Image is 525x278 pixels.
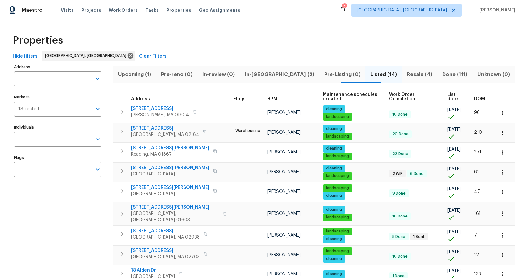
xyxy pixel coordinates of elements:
span: 6 Done [408,171,426,176]
span: [STREET_ADDRESS] [131,228,200,234]
span: 371 [474,150,481,154]
span: HPM [267,97,277,101]
span: Visits [61,7,74,13]
span: Hide filters [13,53,38,61]
span: 161 [474,211,481,216]
span: Address [131,97,150,101]
span: [DATE] [447,127,461,132]
span: landscaping [324,114,352,119]
span: [DATE] [447,187,461,191]
span: 133 [474,272,481,276]
span: 20 Done [390,132,411,137]
span: [PERSON_NAME] [267,253,301,257]
span: landscaping [324,185,352,191]
button: Hide filters [10,51,40,62]
span: [PERSON_NAME] [477,7,515,13]
span: landscaping [324,248,352,254]
span: [PERSON_NAME] [267,272,301,276]
span: Pre-Listing (0) [323,70,362,79]
div: [GEOGRAPHIC_DATA], [GEOGRAPHIC_DATA] [42,51,135,61]
span: DOM [474,97,485,101]
span: Resale (4) [406,70,433,79]
label: Address [14,65,101,69]
span: Upcoming (1) [117,70,152,79]
button: Open [93,74,102,83]
span: cleaning [324,207,345,212]
span: [DATE] [447,147,461,152]
span: [PERSON_NAME], MA 01904 [131,112,189,118]
span: [DATE] [447,250,461,254]
span: 10 Done [390,112,410,117]
label: Flags [14,156,101,160]
span: Maestro [22,7,43,13]
span: Unknown (0) [476,70,511,79]
span: 10 Done [390,254,410,259]
span: [GEOGRAPHIC_DATA] [131,171,209,177]
span: Geo Assignments [199,7,240,13]
span: 12 [474,253,479,257]
span: [GEOGRAPHIC_DATA], [GEOGRAPHIC_DATA] 01603 [131,210,219,223]
span: [DATE] [447,230,461,234]
span: Maintenance schedules created [323,92,378,101]
span: [DATE] [447,269,461,273]
span: 7 [474,233,477,238]
span: [STREET_ADDRESS] [131,105,189,112]
span: 47 [474,189,480,194]
span: [GEOGRAPHIC_DATA], [GEOGRAPHIC_DATA] [357,7,447,13]
span: [DATE] [447,108,461,112]
span: [PERSON_NAME] [267,189,301,194]
span: [STREET_ADDRESS][PERSON_NAME] [131,145,209,151]
span: Warehousing [234,127,262,134]
span: 5 Done [390,234,408,239]
button: Open [93,104,102,113]
span: landscaping [324,229,352,234]
span: 1 Selected [18,106,39,112]
span: [STREET_ADDRESS] [131,125,199,132]
span: [PERSON_NAME] [267,211,301,216]
span: 18 Alden Dr [131,267,175,274]
span: [PERSON_NAME] [267,130,301,135]
span: [PERSON_NAME] [267,233,301,238]
span: Flags [234,97,246,101]
label: Individuals [14,125,101,129]
span: Clear Filters [139,53,167,61]
span: cleaning [324,193,345,198]
span: Reading, MA 01867 [131,151,209,158]
span: Pre-reno (0) [160,70,194,79]
span: [PERSON_NAME] [267,170,301,174]
span: [PERSON_NAME] [267,110,301,115]
button: Clear Filters [136,51,169,62]
span: cleaning [324,126,345,132]
span: Done (111) [441,70,468,79]
span: cleaning [324,256,345,261]
span: List date [447,92,463,101]
span: 9 Done [390,191,408,196]
span: landscaping [324,215,352,220]
span: 1 Sent [410,234,427,239]
span: [GEOGRAPHIC_DATA], MA 02038 [131,234,200,240]
span: landscaping [324,134,352,139]
span: [GEOGRAPHIC_DATA], MA 02184 [131,132,199,138]
span: 61 [474,170,479,174]
span: landscaping [324,153,352,159]
span: [GEOGRAPHIC_DATA], [GEOGRAPHIC_DATA] [45,53,129,59]
span: [STREET_ADDRESS][PERSON_NAME] [131,184,209,191]
span: [GEOGRAPHIC_DATA] [131,191,209,197]
span: Work Orders [109,7,138,13]
label: Markets [14,95,101,99]
span: [STREET_ADDRESS][PERSON_NAME] [131,165,209,171]
div: 2 [342,4,346,10]
span: Properties [13,37,63,44]
span: 96 [474,110,480,115]
span: cleaning [324,271,345,277]
span: landscaping [324,173,352,179]
span: cleaning [324,146,345,151]
span: [DATE] [447,208,461,213]
span: cleaning [324,236,345,242]
span: Tasks [145,8,159,12]
span: Listed (14) [369,70,398,79]
span: cleaning [324,166,345,171]
span: 10 Done [390,214,410,219]
span: [DATE] [447,167,461,171]
span: [STREET_ADDRESS] [131,247,200,254]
